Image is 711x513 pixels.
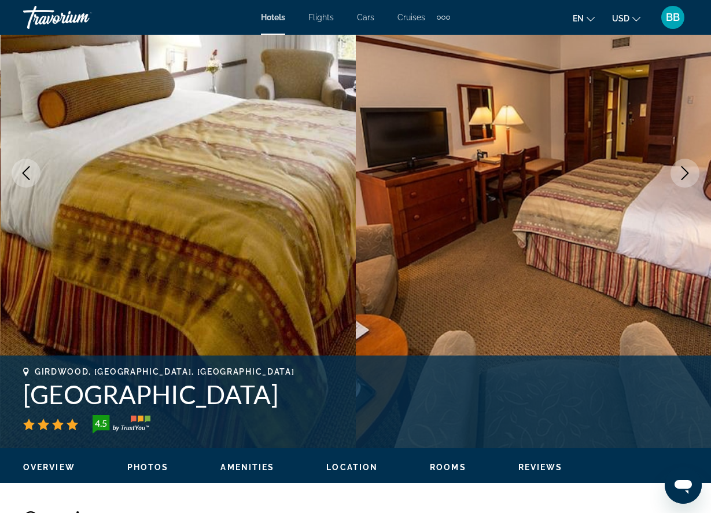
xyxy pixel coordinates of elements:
h1: [GEOGRAPHIC_DATA] [23,379,688,409]
span: Location [326,463,378,472]
button: Reviews [518,462,563,472]
button: Rooms [430,462,466,472]
span: USD [612,14,629,23]
span: Rooms [430,463,466,472]
a: Cars [357,13,374,22]
span: Reviews [518,463,563,472]
button: Extra navigation items [437,8,450,27]
iframe: Button to launch messaging window [665,467,702,504]
button: Photos [127,462,169,472]
a: Cruises [397,13,425,22]
span: Overview [23,463,75,472]
div: 4.5 [89,416,112,430]
button: Change currency [612,10,640,27]
button: Location [326,462,378,472]
img: trustyou-badge-hor.svg [93,415,150,434]
button: Change language [573,10,595,27]
span: BB [666,12,680,23]
span: Amenities [220,463,274,472]
button: Previous image [12,159,40,188]
button: User Menu [658,5,688,30]
button: Overview [23,462,75,472]
span: Girdwood, [GEOGRAPHIC_DATA], [GEOGRAPHIC_DATA] [35,367,294,376]
span: Photos [127,463,169,472]
a: Hotels [261,13,285,22]
a: Flights [308,13,334,22]
button: Amenities [220,462,274,472]
span: en [573,14,584,23]
button: Next image [671,159,699,188]
a: Travorium [23,2,139,32]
